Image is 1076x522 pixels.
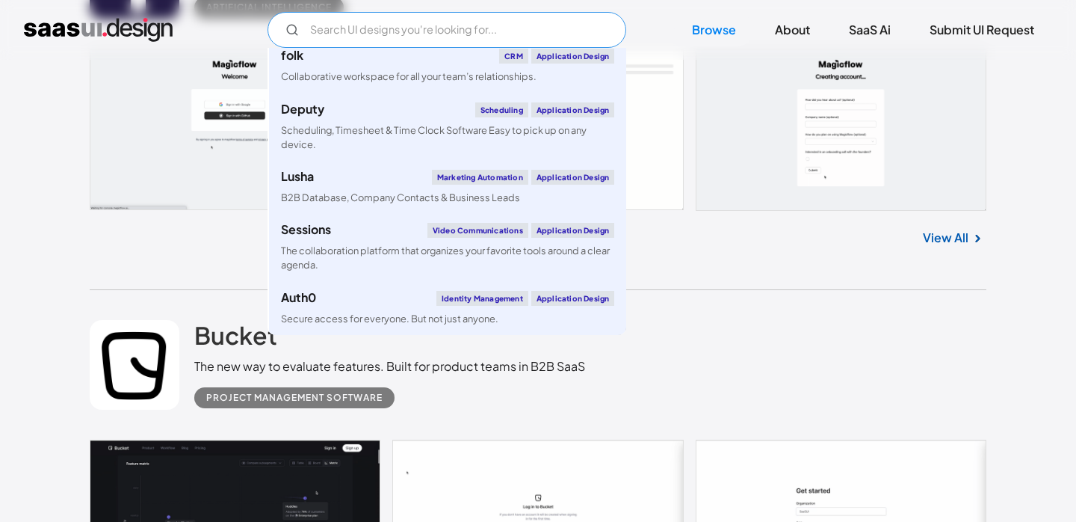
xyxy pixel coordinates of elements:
a: Auth0Identity ManagementApplication DesignSecure access for everyone. But not just anyone. [269,282,626,335]
a: Submit UI Request [912,13,1052,46]
a: View All [923,229,968,247]
div: Marketing Automation [432,170,528,185]
div: Sessions [281,224,331,236]
a: folkCRMApplication DesignCollaborative workspace for all your team’s relationships. [269,40,626,93]
div: B2B Database, Company Contacts & Business Leads [281,191,520,205]
div: Application Design [531,102,615,117]
div: Application Design [531,170,615,185]
input: Search UI designs you're looking for... [268,12,626,48]
div: CRM [499,49,528,64]
div: Scheduling [475,102,528,117]
div: Application Design [531,223,615,238]
div: Auth0 [281,292,316,304]
a: LushaMarketing AutomationApplication DesignB2B Database, Company Contacts & Business Leads [269,161,626,214]
div: Video Communications [427,223,528,238]
div: Application Design [531,291,615,306]
div: Application Design [531,49,615,64]
div: Secure access for everyone. But not just anyone. [281,312,498,326]
div: The new way to evaluate features. Built for product teams in B2B SaaS [194,357,585,375]
a: SessionsVideo CommunicationsApplication DesignThe collaboration platform that organizes your favo... [269,214,626,281]
div: Lusha [281,171,314,182]
a: Browse [674,13,754,46]
div: Deputy [281,103,324,115]
div: The collaboration platform that organizes your favorite tools around a clear agenda. [281,244,614,272]
div: Project Management Software [206,389,383,407]
h2: Bucket [194,320,277,350]
a: About [757,13,828,46]
div: Collaborative workspace for all your team’s relationships. [281,70,537,84]
div: Identity Management [436,291,528,306]
a: DeputySchedulingApplication DesignScheduling, Timesheet & Time Clock Software Easy to pick up on ... [269,93,626,161]
form: Email Form [268,12,626,48]
a: Bucket [194,320,277,357]
a: home [24,18,173,42]
div: Scheduling, Timesheet & Time Clock Software Easy to pick up on any device. [281,123,614,152]
div: folk [281,49,303,61]
a: SaaS Ai [831,13,909,46]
